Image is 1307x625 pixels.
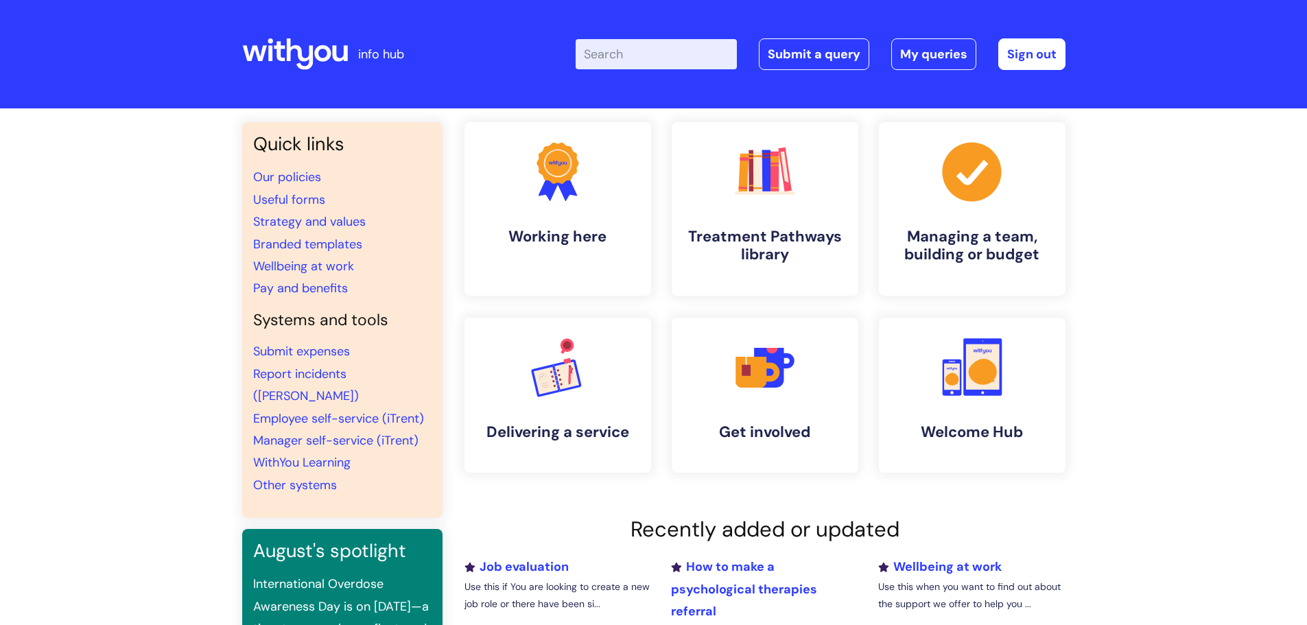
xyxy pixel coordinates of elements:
[759,38,869,70] a: Submit a query
[475,423,640,441] h4: Delivering a service
[253,280,348,296] a: Pay and benefits
[891,38,976,70] a: My queries
[890,228,1055,264] h4: Managing a team, building or budget
[878,558,1002,575] a: Wellbeing at work
[253,213,366,230] a: Strategy and values
[358,43,404,65] p: info hub
[576,39,737,69] input: Search
[253,410,424,427] a: Employee self-service (iTrent)
[253,258,354,274] a: Wellbeing at work
[464,558,569,575] a: Job evaluation
[253,454,351,471] a: WithYou Learning
[878,578,1065,613] p: Use this when you want to find out about the support we offer to help you ...
[671,558,817,620] a: How to make a psychological therapies referral
[253,432,419,449] a: Manager self-service (iTrent)
[253,191,325,208] a: Useful forms
[464,517,1065,542] h2: Recently added or updated
[253,311,432,330] h4: Systems and tools
[253,169,321,185] a: Our policies
[672,122,858,296] a: Treatment Pathways library
[253,477,337,493] a: Other systems
[253,343,350,359] a: Submit expenses
[464,318,651,473] a: Delivering a service
[998,38,1065,70] a: Sign out
[576,38,1065,70] div: | -
[253,366,359,404] a: Report incidents ([PERSON_NAME])
[464,122,651,296] a: Working here
[464,578,651,613] p: Use this if You are looking to create a new job role or there have been si...
[879,318,1065,473] a: Welcome Hub
[683,423,847,441] h4: Get involved
[253,236,362,252] a: Branded templates
[475,228,640,246] h4: Working here
[683,228,847,264] h4: Treatment Pathways library
[672,318,858,473] a: Get involved
[253,540,432,562] h3: August's spotlight
[879,122,1065,296] a: Managing a team, building or budget
[890,423,1055,441] h4: Welcome Hub
[253,133,432,155] h3: Quick links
